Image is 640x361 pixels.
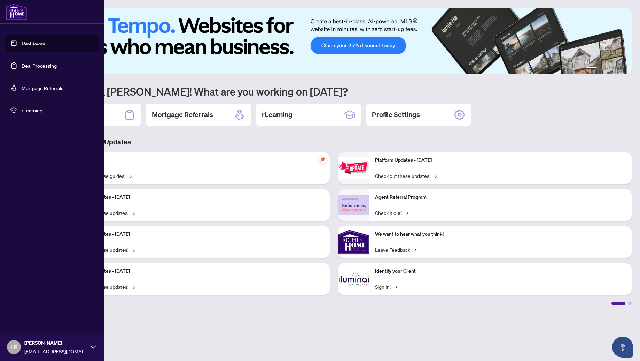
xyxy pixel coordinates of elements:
[375,231,626,238] p: We want to hear what you think!
[586,67,597,69] button: 1
[131,283,135,291] span: →
[616,67,619,69] button: 5
[24,347,87,355] span: [EMAIL_ADDRESS][DOMAIN_NAME]
[622,67,625,69] button: 6
[131,209,135,217] span: →
[36,8,632,74] img: Slide 0
[73,268,324,275] p: Platform Updates - [DATE]
[375,172,437,180] a: Check out these updates!→
[73,157,324,164] p: Self-Help
[605,67,608,69] button: 3
[262,110,292,120] h2: rLearning
[338,263,369,295] img: Identify your Client
[22,40,45,46] a: Dashboard
[600,67,602,69] button: 2
[131,246,135,254] span: →
[6,3,27,20] img: logo
[10,342,17,352] span: LF
[405,209,408,217] span: →
[393,283,397,291] span: →
[22,106,94,114] span: rLearning
[24,339,87,347] span: [PERSON_NAME]
[36,137,632,147] h3: Brokerage & Industry Updates
[612,337,633,358] button: Open asap
[372,110,420,120] h2: Profile Settings
[611,67,614,69] button: 4
[433,172,437,180] span: →
[338,157,369,179] img: Platform Updates - June 23, 2025
[319,155,327,164] span: pushpin
[413,246,416,254] span: →
[73,231,324,238] p: Platform Updates - [DATE]
[22,85,63,91] a: Mortgage Referrals
[375,268,626,275] p: Identify your Client
[338,195,369,215] img: Agent Referral Program
[128,172,132,180] span: →
[375,209,408,217] a: Check it out!→
[73,194,324,201] p: Platform Updates - [DATE]
[152,110,213,120] h2: Mortgage Referrals
[375,283,397,291] a: Sign In!→
[338,226,369,258] img: We want to hear what you think!
[375,157,626,164] p: Platform Updates - [DATE]
[375,194,626,201] p: Agent Referral Program
[375,246,416,254] a: Leave Feedback→
[36,85,632,98] h1: Welcome back [PERSON_NAME]! What are you working on [DATE]?
[22,62,57,69] a: Deal Processing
